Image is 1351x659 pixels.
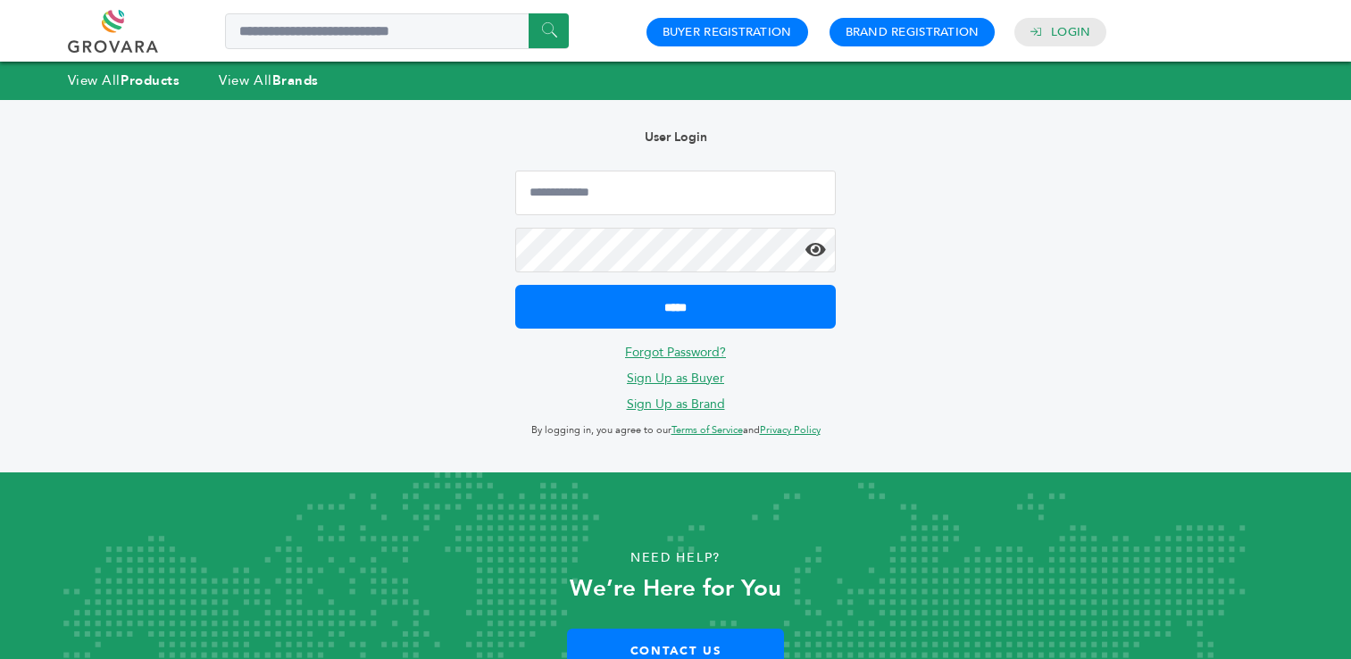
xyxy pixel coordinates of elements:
a: Forgot Password? [625,344,726,361]
input: Email Address [515,171,835,215]
strong: Brands [272,71,319,89]
a: Buyer Registration [663,24,792,40]
a: Privacy Policy [760,423,821,437]
p: Need Help? [68,545,1284,571]
p: By logging in, you agree to our and [515,420,835,441]
strong: We’re Here for You [570,572,781,605]
input: Password [515,228,835,272]
strong: Products [121,71,179,89]
a: Brand Registration [846,24,980,40]
input: Search a product or brand... [225,13,569,49]
a: Terms of Service [671,423,743,437]
a: View AllBrands [219,71,319,89]
b: User Login [645,129,707,146]
a: Login [1051,24,1090,40]
a: Sign Up as Brand [627,396,725,413]
a: Sign Up as Buyer [627,370,724,387]
a: View AllProducts [68,71,180,89]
